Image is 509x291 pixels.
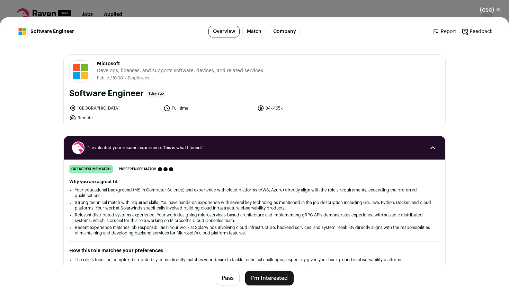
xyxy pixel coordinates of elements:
[119,166,157,173] span: Preferences match
[112,76,149,80] span: 10,001+ Employees
[30,28,74,35] span: Software Engineer
[69,114,159,121] li: Remote
[245,271,294,285] button: I'm Interested
[242,26,266,37] a: Match
[472,2,509,17] button: Close modal
[69,247,440,254] h2: How this role matches your preferences
[257,105,347,112] li: 84k-165k
[97,60,265,67] span: Microsoft
[75,257,434,263] li: The role's focus on complex distributed systems directly matches your desire to tackle technical ...
[110,76,149,81] li: /
[69,179,440,185] h2: Why you are a great fit
[269,26,301,37] a: Company
[75,212,434,223] li: Relevant distributed systems experience: Your work designing microservices-based architecture and...
[69,165,113,173] div: great resume match
[69,105,159,112] li: [GEOGRAPHIC_DATA]
[69,88,144,99] h1: Software Engineer
[70,61,91,82] img: c786a7b10b07920eb52778d94b98952337776963b9c08eb22d98bc7b89d269e4.jpg
[97,76,110,81] li: Public
[216,271,240,285] button: Pass
[146,89,166,98] span: 1 day ago
[163,105,253,112] li: Full time
[17,26,27,37] img: c786a7b10b07920eb52778d94b98952337776963b9c08eb22d98bc7b89d269e4.jpg
[75,200,434,211] li: Strong technical match with required skills: You have hands-on experience with several key techno...
[75,225,434,236] li: Recent experience matches job responsibilities: Your work at Solarwinds involving cloud infrastru...
[75,187,434,198] li: Your educational background (MS in Computer Science) and experience with cloud platforms (AWS, Az...
[75,264,434,269] li: Microsoft's emphasis on continuous learning and structured progression (60-day, 120-day, 6-month ...
[432,28,456,35] a: Report
[97,67,265,74] span: Develops, licenses, and supports software, devices, and related services.
[87,145,422,151] span: “I evaluated your resume experience. This is what I found.”
[462,28,492,35] a: Feedback
[208,26,240,37] a: Overview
